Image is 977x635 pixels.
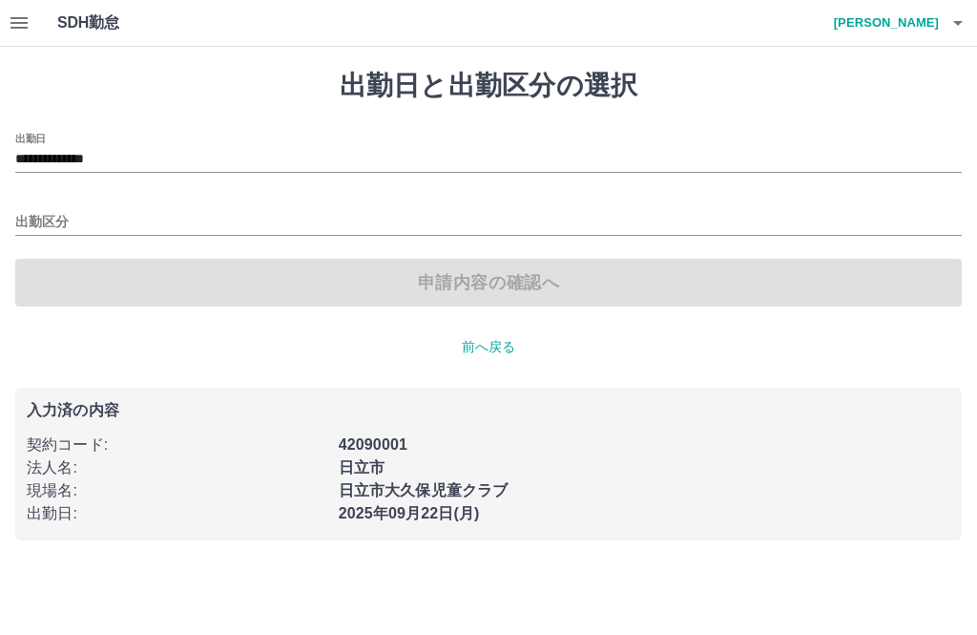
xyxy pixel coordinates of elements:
[27,434,327,456] p: 契約コード :
[339,459,385,476] b: 日立市
[15,337,962,357] p: 前へ戻る
[27,403,950,418] p: 入力済の内容
[339,482,509,498] b: 日立市大久保児童クラブ
[15,131,46,145] label: 出勤日
[339,436,407,453] b: 42090001
[27,502,327,525] p: 出勤日 :
[339,505,480,521] b: 2025年09月22日(月)
[27,456,327,479] p: 法人名 :
[15,70,962,102] h1: 出勤日と出勤区分の選択
[27,479,327,502] p: 現場名 :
